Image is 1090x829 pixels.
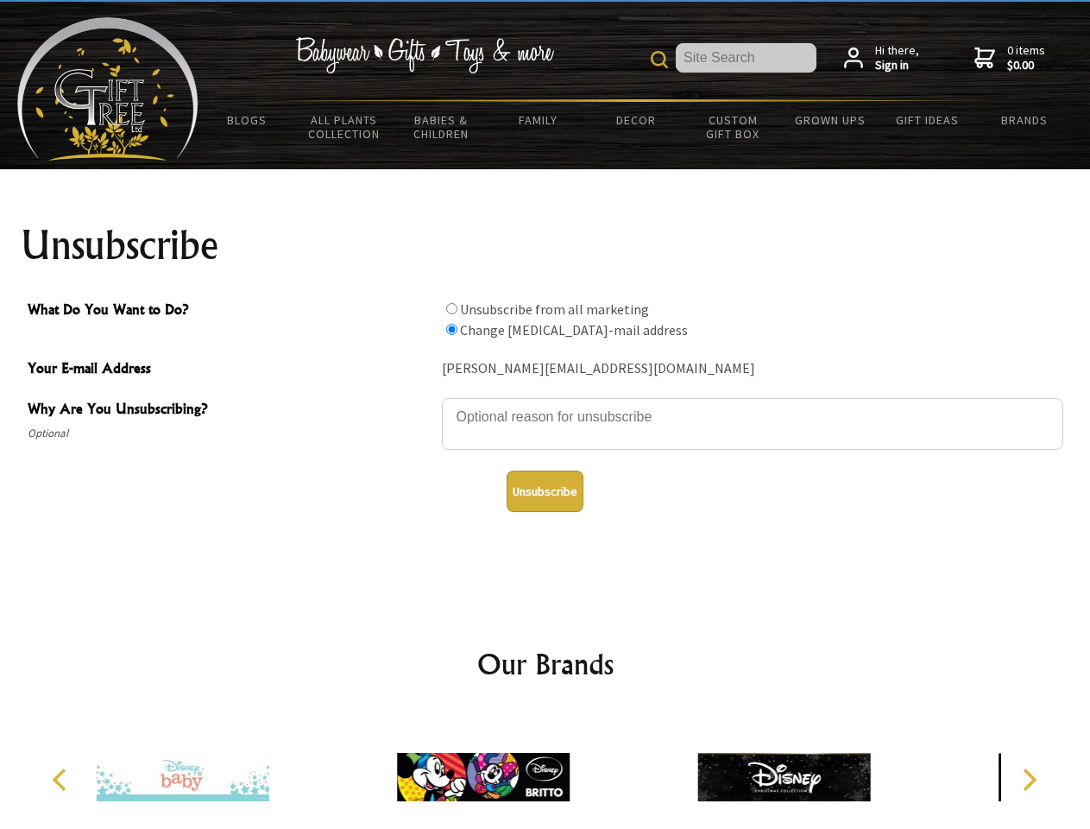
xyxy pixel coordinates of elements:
a: Custom Gift Box [684,102,782,152]
h2: Our Brands [35,643,1056,685]
a: 0 items$0.00 [974,43,1045,73]
span: 0 items [1007,42,1045,73]
span: Hi there, [875,43,919,73]
strong: Sign in [875,58,919,73]
span: Your E-mail Address [28,358,433,383]
button: Unsubscribe [507,471,583,512]
a: Brands [976,102,1074,138]
span: What Do You Want to Do? [28,299,433,324]
label: Unsubscribe from all marketing [460,301,649,318]
textarea: Why Are You Unsubscribing? [442,398,1063,450]
a: Hi there,Sign in [844,43,919,73]
a: Babies & Children [393,102,490,152]
button: Next [1010,761,1048,799]
h1: Unsubscribe [21,225,1070,266]
a: All Plants Collection [296,102,394,152]
a: Decor [587,102,684,138]
div: [PERSON_NAME][EMAIL_ADDRESS][DOMAIN_NAME] [442,356,1063,383]
span: Why Are You Unsubscribing? [28,398,433,423]
img: Babyware - Gifts - Toys and more... [17,17,198,161]
input: Site Search [676,43,816,73]
button: Previous [43,761,81,799]
label: Change [MEDICAL_DATA]-mail address [460,321,688,339]
a: Grown Ups [781,102,879,138]
input: What Do You Want to Do? [446,303,457,314]
img: Babywear - Gifts - Toys & more [295,37,554,73]
strong: $0.00 [1007,58,1045,73]
a: BLOGS [198,102,296,138]
a: Family [490,102,588,138]
span: Optional [28,423,433,444]
img: product search [651,51,668,68]
input: What Do You Want to Do? [446,324,457,335]
a: Gift Ideas [879,102,976,138]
